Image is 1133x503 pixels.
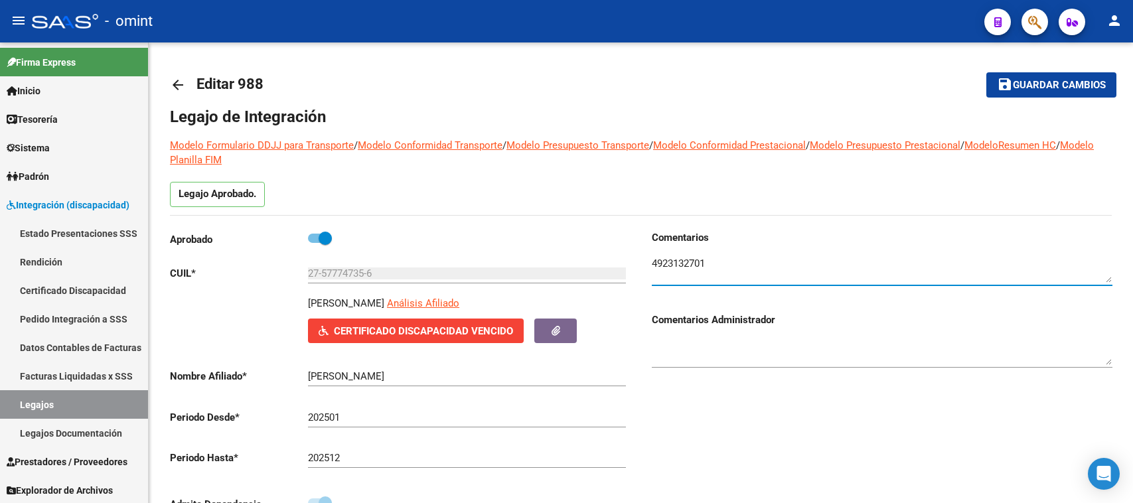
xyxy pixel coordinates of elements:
[308,319,524,343] button: Certificado Discapacidad Vencido
[810,139,960,151] a: Modelo Presupuesto Prestacional
[1088,458,1120,490] div: Open Intercom Messenger
[170,266,308,281] p: CUIL
[170,182,265,207] p: Legajo Aprobado.
[653,139,806,151] a: Modelo Conformidad Prestacional
[170,369,308,384] p: Nombre Afiliado
[7,55,76,70] span: Firma Express
[170,451,308,465] p: Periodo Hasta
[964,139,1056,151] a: ModeloResumen HC
[170,232,308,247] p: Aprobado
[986,72,1116,97] button: Guardar cambios
[358,139,502,151] a: Modelo Conformidad Transporte
[387,297,459,309] span: Análisis Afiliado
[997,76,1013,92] mat-icon: save
[170,410,308,425] p: Periodo Desde
[196,76,264,92] span: Editar 988
[308,296,384,311] p: [PERSON_NAME]
[7,198,129,212] span: Integración (discapacidad)
[170,106,1112,127] h1: Legajo de Integración
[652,230,1112,245] h3: Comentarios
[7,112,58,127] span: Tesorería
[7,455,127,469] span: Prestadores / Proveedores
[7,84,40,98] span: Inicio
[334,325,513,337] span: Certificado Discapacidad Vencido
[7,483,113,498] span: Explorador de Archivos
[7,141,50,155] span: Sistema
[170,139,354,151] a: Modelo Formulario DDJJ para Transporte
[105,7,153,36] span: - omint
[652,313,1112,327] h3: Comentarios Administrador
[506,139,649,151] a: Modelo Presupuesto Transporte
[1106,13,1122,29] mat-icon: person
[7,169,49,184] span: Padrón
[1013,80,1106,92] span: Guardar cambios
[11,13,27,29] mat-icon: menu
[170,77,186,93] mat-icon: arrow_back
